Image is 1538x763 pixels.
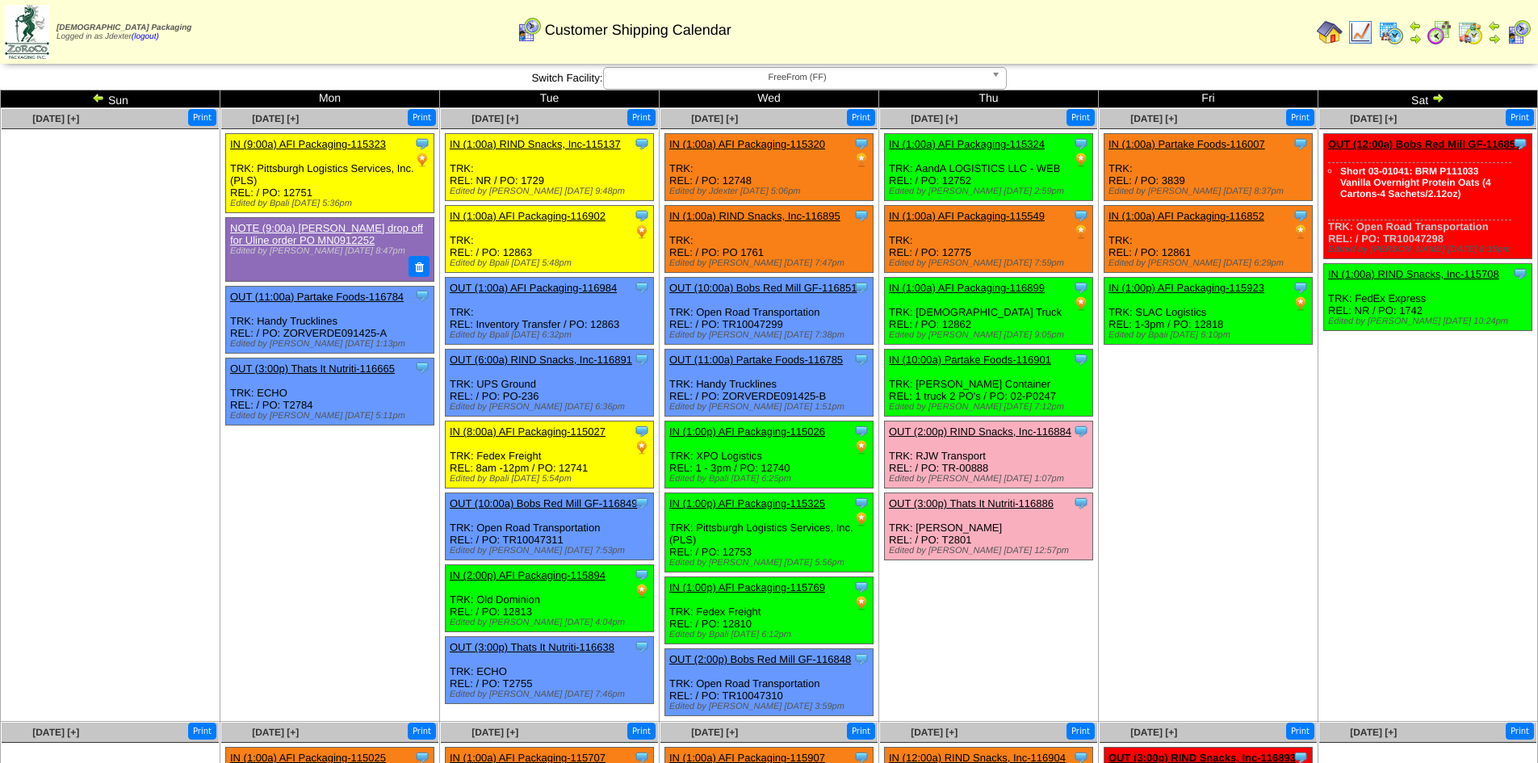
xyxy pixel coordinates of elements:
div: TRK: REL: / PO: 12861 [1104,206,1313,273]
img: PO [853,595,870,611]
a: IN (8:00a) AFI Packaging-115027 [450,426,606,438]
img: Tooltip [853,279,870,296]
img: zoroco-logo-small.webp [5,5,49,59]
td: Mon [220,90,440,108]
img: calendarcustomer.gif [1506,19,1532,45]
a: IN (1:00a) AFI Packaging-116899 [889,282,1045,294]
a: OUT (3:00p) Thats It Nutriti-116665 [230,363,395,375]
a: IN (1:00a) Partake Foods-116007 [1108,138,1265,150]
div: TRK: Handy Trucklines REL: / PO: ZORVERDE091425-B [665,350,874,417]
img: calendarblend.gif [1427,19,1452,45]
div: Edited by [PERSON_NAME] [DATE] 7:53pm [450,546,653,555]
img: Tooltip [1073,423,1089,439]
a: OUT (2:00p) Bobs Red Mill GF-116848 [669,653,851,665]
div: TRK: FedEx Express REL: NR / PO: 1742 [1324,264,1532,331]
button: Print [627,723,656,740]
img: Tooltip [1073,136,1089,152]
img: Tooltip [853,651,870,667]
span: [DATE] [+] [471,113,518,124]
div: TRK: REL: / PO: 3839 [1104,134,1313,201]
a: OUT (12:00a) Bobs Red Mill GF-116850 [1328,138,1521,150]
img: Tooltip [634,351,650,367]
img: Tooltip [1293,208,1309,224]
div: Edited by Bpali [DATE] 5:54pm [450,474,653,484]
img: PO [1293,224,1309,240]
a: [DATE] [+] [911,113,958,124]
img: Tooltip [414,359,430,375]
a: [DATE] [+] [691,727,738,738]
a: [DATE] [+] [32,113,79,124]
img: Tooltip [1073,279,1089,296]
img: PO [634,439,650,455]
div: TRK: Fedex Freight REL: / PO: 12810 [665,577,874,644]
div: TRK: REL: / PO: 12775 [885,206,1093,273]
img: arrowright.gif [1431,91,1444,104]
div: Edited by Bpali [DATE] 6:10pm [1108,330,1312,340]
a: OUT (6:00a) RIND Snacks, Inc-116891 [450,354,632,366]
img: Tooltip [853,351,870,367]
div: TRK: Old Dominion REL: / PO: 12813 [446,565,654,632]
div: TRK: REL: / PO: 12863 [446,206,654,273]
div: Edited by [PERSON_NAME] [DATE] 1:13pm [230,339,434,349]
a: IN (1:00a) AFI Packaging-115320 [669,138,825,150]
span: [DEMOGRAPHIC_DATA] Packaging [57,23,191,32]
a: OUT (3:00p) Thats It Nutriti-116886 [889,497,1054,509]
div: TRK: Open Road Transportation REL: / PO: TR10047298 [1324,134,1532,259]
a: OUT (2:00p) RIND Snacks, Inc-116884 [889,426,1071,438]
a: IN (1:00p) AFI Packaging-115026 [669,426,825,438]
a: IN (9:00a) AFI Packaging-115323 [230,138,386,150]
img: PO [414,152,430,168]
div: Edited by [PERSON_NAME] [DATE] 5:11pm [230,411,434,421]
a: [DATE] [+] [252,113,299,124]
td: Sun [1,90,220,108]
div: Edited by [PERSON_NAME] [DATE] 6:29pm [1108,258,1312,268]
img: Tooltip [853,208,870,224]
img: Tooltip [1293,279,1309,296]
a: IN (10:00a) Partake Foods-116901 [889,354,1051,366]
span: FreeFrom (FF) [610,68,985,87]
div: TRK: REL: Inventory Transfer / PO: 12863 [446,278,654,345]
div: Edited by [PERSON_NAME] [DATE] 4:04pm [450,618,653,627]
img: arrowright.gif [1409,32,1422,45]
a: IN (1:00a) RIND Snacks, Inc-115137 [450,138,621,150]
div: TRK: Open Road Transportation REL: / PO: TR10047299 [665,278,874,345]
a: IN (1:00p) AFI Packaging-115923 [1108,282,1264,294]
button: Print [1506,723,1534,740]
div: Edited by Bpali [DATE] 5:48pm [450,258,653,268]
div: TRK: Open Road Transportation REL: / PO: TR10047310 [665,649,874,716]
img: Tooltip [853,579,870,595]
img: Tooltip [634,639,650,655]
div: Edited by [PERSON_NAME] [DATE] 12:57pm [889,546,1092,555]
div: TRK: REL: / PO: PO 1761 [665,206,874,273]
a: IN (1:00a) AFI Packaging-116902 [450,210,606,222]
div: Edited by [PERSON_NAME] [DATE] 5:56pm [669,558,873,568]
div: Edited by [PERSON_NAME] [DATE] 7:59pm [889,258,1092,268]
td: Fri [1099,90,1318,108]
div: TRK: [PERSON_NAME] REL: / PO: T2801 [885,493,1093,560]
td: Sat [1318,90,1538,108]
img: Tooltip [853,495,870,511]
button: Print [847,723,875,740]
div: Edited by [PERSON_NAME] [DATE] 3:59pm [669,702,873,711]
div: Edited by [PERSON_NAME] [DATE] 7:12pm [889,402,1092,412]
a: [DATE] [+] [471,727,518,738]
div: Edited by [PERSON_NAME] [DATE] 8:37pm [1108,187,1312,196]
div: Edited by Bpali [DATE] 6:25pm [669,474,873,484]
span: [DATE] [+] [32,727,79,738]
img: Tooltip [853,136,870,152]
a: IN (1:00a) RIND Snacks, Inc-116895 [669,210,840,222]
img: home.gif [1317,19,1343,45]
img: PO [1293,296,1309,312]
img: Tooltip [853,423,870,439]
div: Edited by [PERSON_NAME] [DATE] 1:07pm [889,474,1092,484]
a: [DATE] [+] [1130,727,1177,738]
a: IN (2:00p) AFI Packaging-115894 [450,569,606,581]
a: [DATE] [+] [691,113,738,124]
img: Tooltip [634,136,650,152]
img: PO [853,152,870,168]
a: IN (1:00p) AFI Packaging-115325 [669,497,825,509]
